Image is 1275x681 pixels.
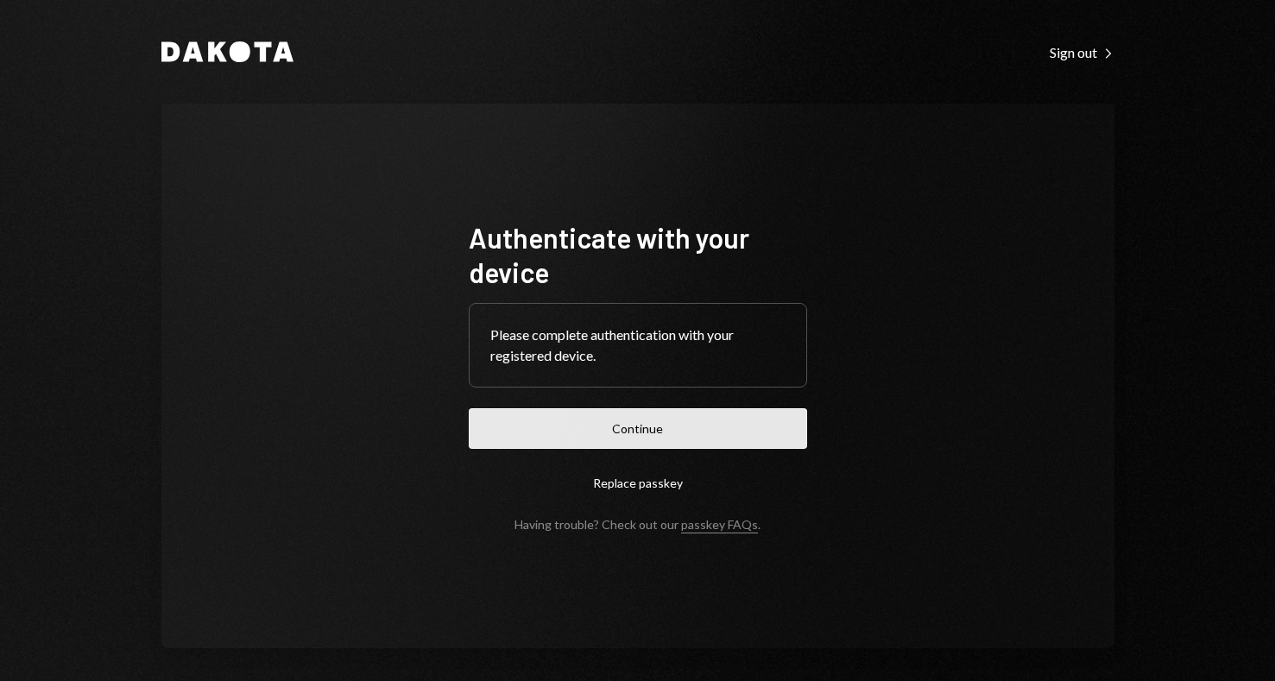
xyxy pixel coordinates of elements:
div: Having trouble? Check out our . [514,517,761,532]
button: Continue [469,408,807,449]
button: Replace passkey [469,463,807,503]
a: passkey FAQs [681,517,758,533]
div: Sign out [1050,44,1114,61]
a: Sign out [1050,42,1114,61]
h1: Authenticate with your device [469,220,807,289]
div: Please complete authentication with your registered device. [490,325,786,366]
